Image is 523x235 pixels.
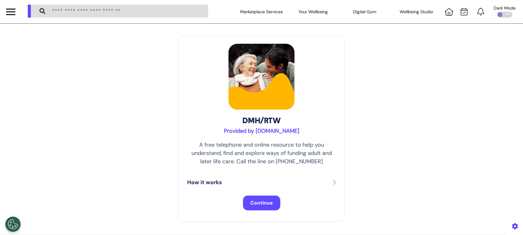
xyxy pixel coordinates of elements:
p: How it works [187,178,222,187]
img: DMH/RTW [229,44,294,110]
button: How it works [187,178,336,187]
div: Your Wellbeing [287,3,339,20]
div: Dark Mode [494,6,516,10]
div: Digital Gym [339,3,390,20]
div: Wellbeing Studio [391,3,442,20]
h3: Provided by [DOMAIN_NAME] [187,128,336,135]
h2: DMH/RTW [187,116,336,125]
button: Open Preferences [5,217,21,232]
div: OFF [497,12,512,18]
button: Continue [243,196,280,210]
span: Continue [250,200,273,206]
p: A free telephone and online resource to help you understand, find and explore ways of funding adu... [187,141,336,166]
div: Marketplace Services [236,3,287,20]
